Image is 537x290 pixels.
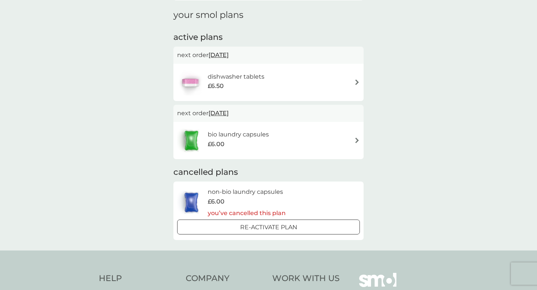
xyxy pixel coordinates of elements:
p: next order [177,108,360,118]
img: arrow right [354,79,360,85]
span: [DATE] [208,48,229,62]
h2: active plans [173,32,364,43]
p: you’ve cancelled this plan [208,208,286,218]
h6: bio laundry capsules [208,130,269,139]
img: arrow right [354,138,360,143]
span: £6.00 [208,139,224,149]
img: bio laundry capsules [177,127,205,154]
span: £6.00 [208,197,224,207]
h6: dishwasher tablets [208,72,264,82]
h4: Company [186,273,265,284]
p: next order [177,50,360,60]
h1: your smol plans [173,10,364,21]
h6: non-bio laundry capsules [208,187,286,197]
p: Re-activate Plan [240,223,297,232]
h4: Work With Us [272,273,340,284]
span: [DATE] [208,106,229,120]
button: Re-activate Plan [177,220,360,234]
h4: Help [99,273,178,284]
span: £6.50 [208,81,224,91]
h2: cancelled plans [173,167,364,178]
img: dishwasher tablets [177,69,203,95]
img: non-bio laundry capsules [177,189,205,215]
